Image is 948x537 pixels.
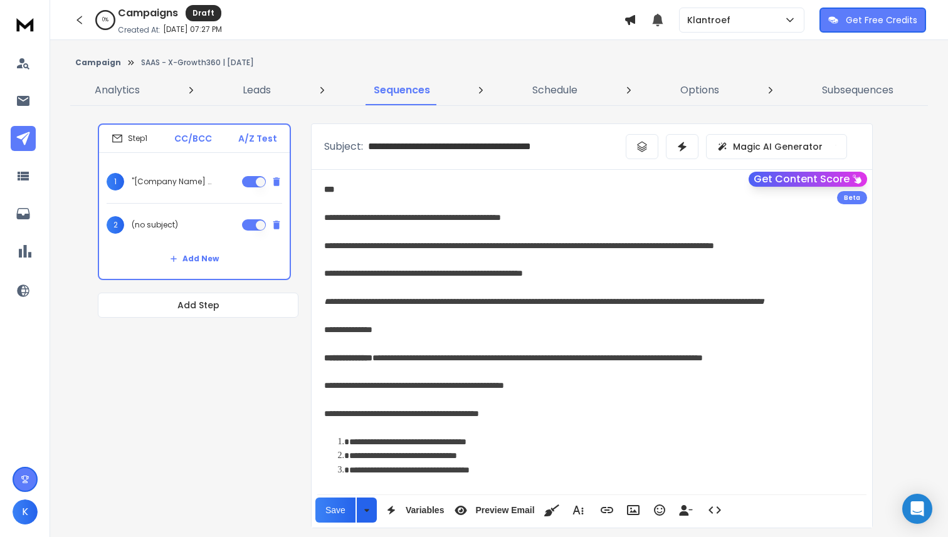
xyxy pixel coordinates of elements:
[141,58,254,68] p: SAAS - X-Growth360 | [DATE]
[13,499,38,524] button: K
[822,83,893,98] p: Subsequences
[680,83,719,98] p: Options
[315,498,355,523] button: Save
[107,173,124,190] span: 1
[673,75,727,105] a: Options
[703,498,727,523] button: Code View
[98,293,298,318] button: Add Step
[235,75,278,105] a: Leads
[118,25,161,35] p: Created At:
[621,498,645,523] button: Insert Image (⌘P)
[403,505,447,516] span: Variables
[75,58,121,68] button: Campaign
[107,216,124,234] span: 2
[112,133,147,144] div: Step 1
[473,505,537,516] span: Preview Email
[819,8,926,33] button: Get Free Credits
[366,75,438,105] a: Sequences
[132,220,178,230] p: (no subject)
[595,498,619,523] button: Insert Link (⌘K)
[814,75,901,105] a: Subsequences
[98,123,291,280] li: Step1CC/BCCA/Z Test1"[Company Name] - can I ask you something?"2(no subject)Add New
[118,6,178,21] h1: Campaigns
[749,172,867,187] button: Get Content Score
[238,132,277,145] p: A/Z Test
[374,83,430,98] p: Sequences
[846,14,917,26] p: Get Free Credits
[243,83,271,98] p: Leads
[87,75,147,105] a: Analytics
[566,498,590,523] button: More Text
[706,134,847,159] button: Magic AI Generator
[902,494,932,524] div: Open Intercom Messenger
[163,24,222,34] p: [DATE] 07:27 PM
[132,177,212,187] p: "[Company Name] - can I ask you something?"
[449,498,537,523] button: Preview Email
[102,16,108,24] p: 0 %
[379,498,447,523] button: Variables
[324,139,363,154] p: Subject:
[687,14,735,26] p: Klantroef
[674,498,698,523] button: Insert Unsubscribe Link
[837,191,867,204] div: Beta
[525,75,585,105] a: Schedule
[186,5,221,21] div: Draft
[95,83,140,98] p: Analytics
[540,498,564,523] button: Clean HTML
[733,140,823,153] p: Magic AI Generator
[160,246,229,271] button: Add New
[532,83,577,98] p: Schedule
[648,498,671,523] button: Emoticons
[13,13,38,36] img: logo
[174,132,212,145] p: CC/BCC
